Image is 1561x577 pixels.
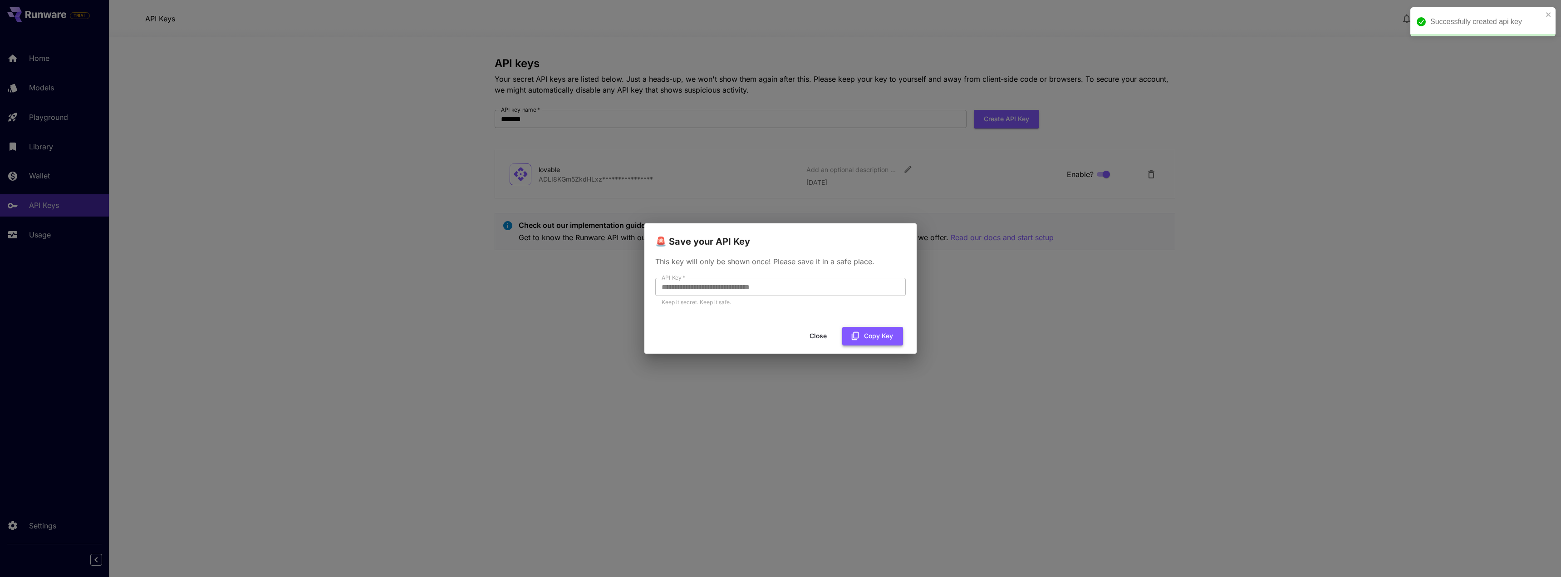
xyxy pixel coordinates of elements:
button: Copy Key [842,327,903,345]
h2: 🚨 Save your API Key [644,223,917,249]
p: This key will only be shown once! Please save it in a safe place. [655,256,906,267]
p: Keep it secret. Keep it safe. [662,298,899,307]
label: API Key [662,274,685,281]
button: close [1546,11,1552,18]
button: Close [798,327,839,345]
div: Successfully created api key [1430,16,1543,27]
